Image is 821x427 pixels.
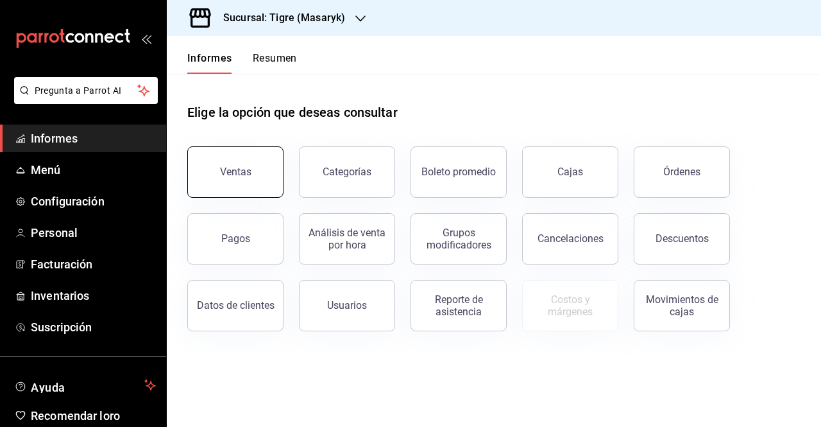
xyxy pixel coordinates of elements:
button: Órdenes [634,146,730,198]
font: Elige la opción que deseas consultar [187,105,398,120]
font: Recomendar loro [31,409,120,423]
font: Descuentos [656,232,709,245]
button: Análisis de venta por hora [299,213,395,265]
button: abrir_cajón_menú [141,33,151,44]
font: Análisis de venta por hora [309,227,385,251]
button: Datos de clientes [187,280,284,331]
font: Personal [31,226,78,240]
button: Reporte de asistencia [410,280,507,331]
font: Movimientos de cajas [646,293,718,318]
font: Ventas [220,166,251,178]
font: Grupos modificadores [427,227,491,251]
div: pestañas de navegación [187,51,297,74]
font: Usuarios [327,299,367,311]
font: Ayuda [31,381,65,394]
button: Pregunta a Parrot AI [14,77,158,104]
button: Contrata inventarios para ver este informe [522,280,618,331]
font: Pregunta a Parrot AI [35,85,122,96]
font: Datos de clientes [197,299,275,311]
font: Costos y márgenes [548,293,593,318]
font: Menú [31,163,61,177]
font: Sucursal: Tigre (Masaryk) [223,12,345,24]
button: Pagos [187,213,284,265]
font: Informes [187,52,232,64]
font: Informes [31,132,78,145]
a: Cajas [522,146,618,198]
font: Resumen [253,52,297,64]
font: Categorías [323,166,371,178]
font: Cajas [557,166,584,178]
button: Ventas [187,146,284,198]
font: Inventarios [31,289,89,302]
font: Suscripción [31,320,92,334]
a: Pregunta a Parrot AI [9,93,158,107]
button: Cancelaciones [522,213,618,265]
font: Configuración [31,195,105,208]
font: Cancelaciones [537,232,604,245]
font: Facturación [31,257,92,271]
font: Órdenes [663,166,700,178]
button: Descuentos [634,213,730,265]
button: Boleto promedio [410,146,507,198]
button: Grupos modificadores [410,213,507,265]
font: Boleto promedio [421,166,496,178]
button: Usuarios [299,280,395,331]
font: Pagos [221,232,250,245]
button: Movimientos de cajas [634,280,730,331]
font: Reporte de asistencia [435,293,483,318]
button: Categorías [299,146,395,198]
